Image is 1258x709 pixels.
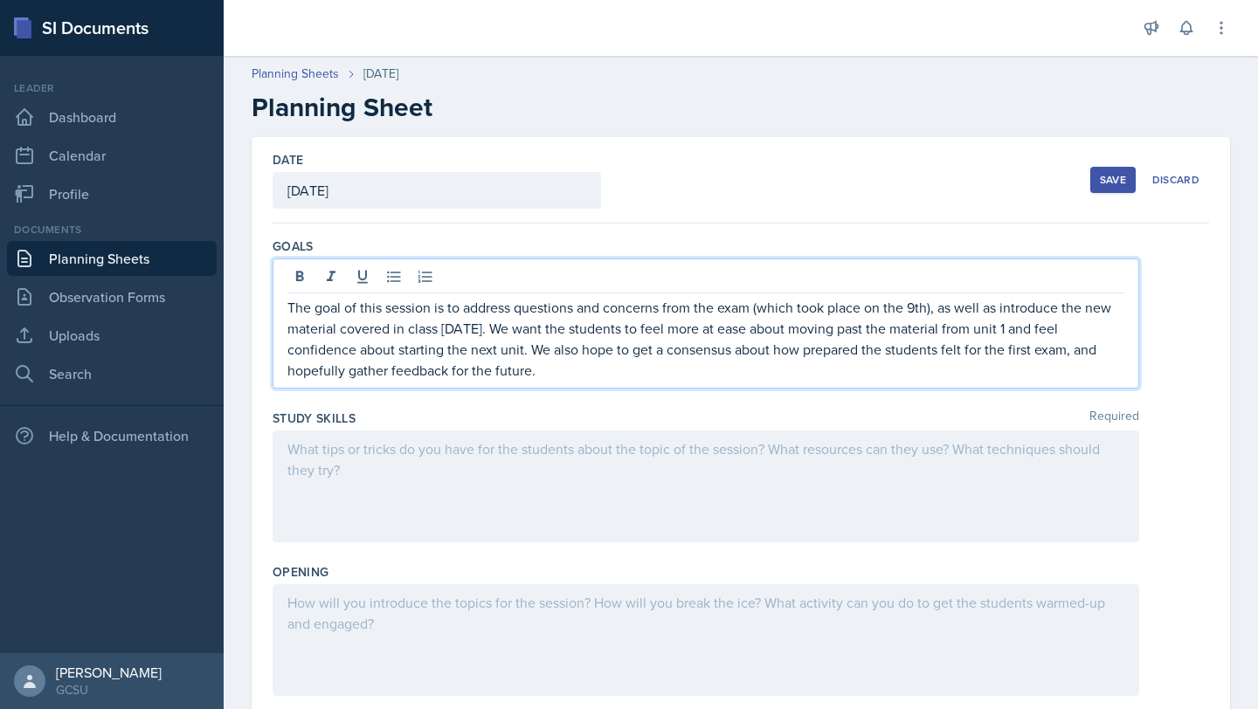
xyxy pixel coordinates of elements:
label: Goals [273,237,314,255]
p: The goal of this session is to address questions and concerns from the exam (which took place on ... [287,297,1124,381]
button: Save [1090,167,1136,193]
button: Discard [1143,167,1209,193]
div: Discard [1152,173,1199,187]
div: [DATE] [363,65,398,83]
div: Leader [7,80,217,96]
a: Search [7,356,217,391]
label: Opening [273,563,328,581]
a: Profile [7,176,217,211]
a: Calendar [7,138,217,173]
a: Planning Sheets [7,241,217,276]
a: Observation Forms [7,279,217,314]
label: Date [273,151,303,169]
a: Planning Sheets [252,65,339,83]
div: Help & Documentation [7,418,217,453]
span: Required [1089,410,1139,427]
a: Uploads [7,318,217,353]
a: Dashboard [7,100,217,134]
label: Study Skills [273,410,356,427]
h2: Planning Sheet [252,92,1230,123]
div: [PERSON_NAME] [56,664,162,681]
div: Save [1100,173,1126,187]
div: Documents [7,222,217,237]
div: GCSU [56,681,162,699]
